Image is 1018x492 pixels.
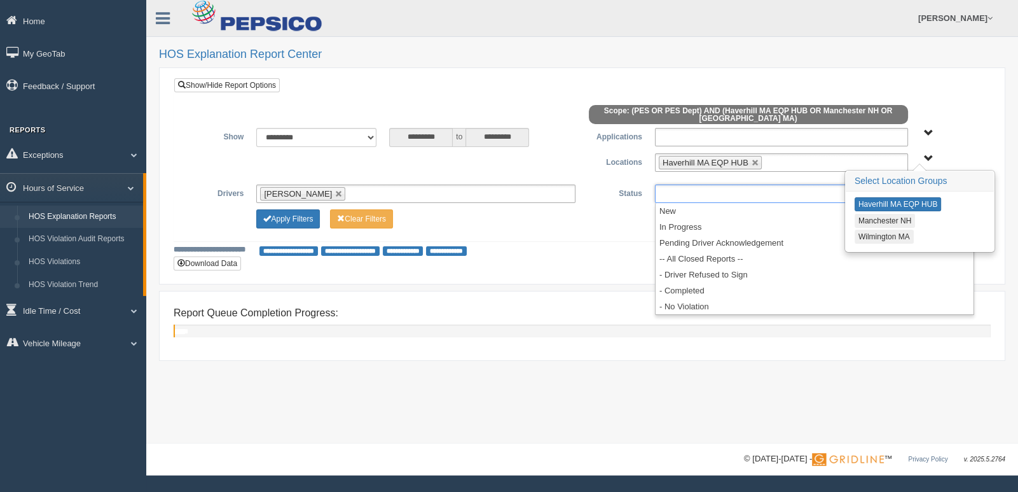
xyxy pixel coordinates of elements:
[23,228,143,251] a: HOS Violation Audit Reports
[656,283,973,299] li: - Completed
[23,251,143,274] a: HOS Violations
[656,267,973,283] li: - Driver Refused to Sign
[744,453,1005,466] div: © [DATE]-[DATE] - ™
[656,219,973,235] li: In Progress
[656,203,973,219] li: New
[855,197,941,211] button: Haverhill MA EQP HUB
[663,158,748,167] span: Haverhill MA EQP HUB
[656,251,973,267] li: -- All Closed Reports --
[174,307,991,319] h4: Report Queue Completion Progress:
[582,128,648,143] label: Applications
[256,209,320,228] button: Change Filter Options
[23,274,143,297] a: HOS Violation Trend
[589,105,908,124] span: Scope: (PES OR PES Dept) AND (Haverhill MA EQP HUB OR Manchester NH OR [GEOGRAPHIC_DATA] MA)
[855,230,914,244] button: Wilmington MA
[174,257,241,271] button: Download Data
[964,456,1005,463] span: v. 2025.5.2764
[855,214,915,228] button: Manchester NH
[184,185,250,200] label: Drivers
[330,209,393,228] button: Change Filter Options
[582,185,648,200] label: Status
[23,206,143,228] a: HOS Explanation Reports
[812,453,884,466] img: Gridline
[264,189,332,199] span: [PERSON_NAME]
[184,128,250,143] label: Show
[656,235,973,251] li: Pending Driver Acknowledgement
[908,456,947,463] a: Privacy Policy
[453,128,465,147] span: to
[159,48,1005,61] h2: HOS Explanation Report Center
[582,153,649,169] label: Locations
[846,171,994,192] h3: Select Location Groups
[656,299,973,314] li: - No Violation
[174,78,280,92] a: Show/Hide Report Options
